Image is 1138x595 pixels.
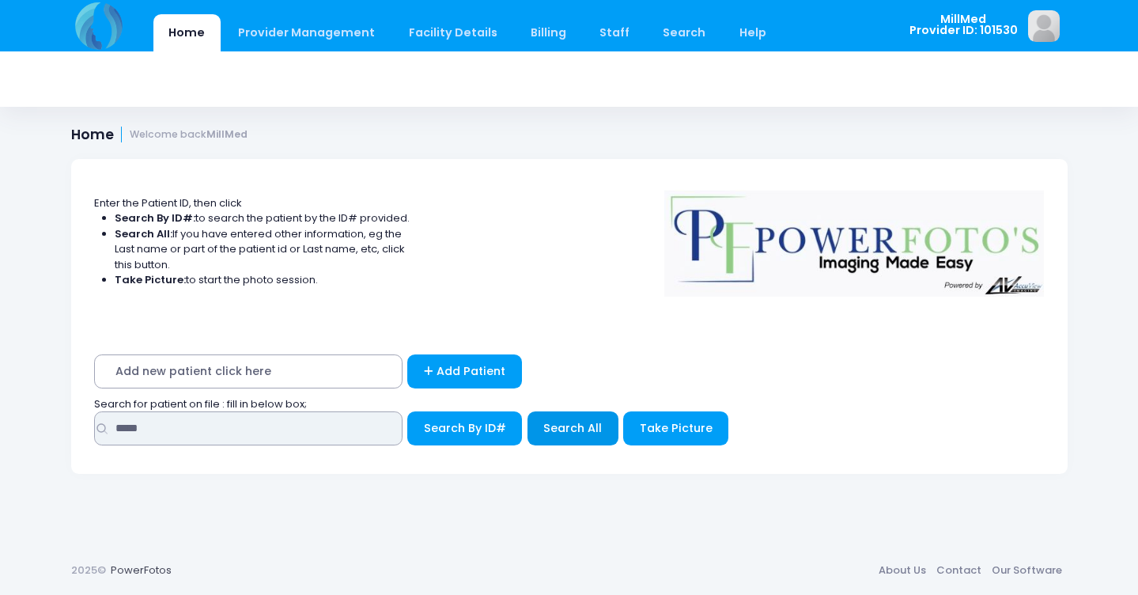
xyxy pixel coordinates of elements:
a: Provider Management [223,14,391,51]
span: Take Picture [640,420,713,436]
li: If you have entered other information, eg the Last name or part of the patient id or Last name, e... [115,226,410,273]
button: Search All [527,411,618,445]
li: to search the patient by the ID# provided. [115,210,410,226]
strong: Search All: [115,226,172,241]
a: PowerFotos [111,563,172,578]
li: to start the photo session. [115,272,410,288]
a: Search [648,14,721,51]
span: Search By ID# [424,420,506,436]
a: Home [153,14,221,51]
a: Billing [515,14,581,51]
strong: Take Picture: [115,272,186,287]
a: Add Patient [407,354,522,388]
a: Our Software [987,556,1068,585]
strong: Search By ID#: [115,210,195,225]
a: Staff [584,14,645,51]
h1: Home [71,127,248,143]
a: Contact [932,556,987,585]
a: Facility Details [393,14,512,51]
span: 2025© [71,563,106,578]
span: Search All [543,420,602,436]
button: Take Picture [623,411,728,445]
span: MillMed Provider ID: 101530 [909,13,1018,36]
span: Add new patient click here [94,354,403,388]
small: Welcome back [130,129,248,141]
img: image [1028,10,1060,42]
strong: MillMed [206,127,248,141]
span: Search for patient on file : fill in below box; [94,396,307,411]
button: Search By ID# [407,411,522,445]
img: Logo [656,180,1052,297]
span: Enter the Patient ID, then click [94,195,242,210]
a: Help [724,14,781,51]
a: About Us [874,556,932,585]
